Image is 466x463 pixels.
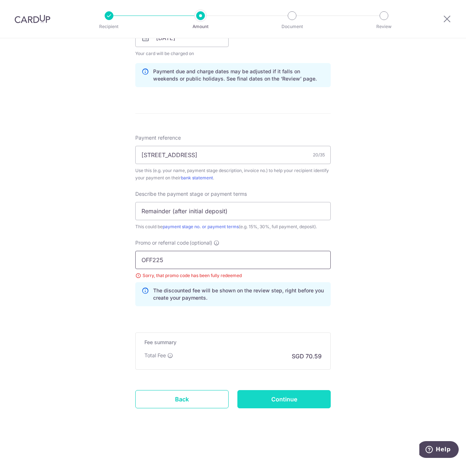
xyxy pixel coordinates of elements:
[153,287,325,301] p: The discounted fee will be shown on the review step, right before you create your payments.
[265,23,319,30] p: Document
[135,167,331,182] div: Use this (e.g. your name, payment stage description, invoice no.) to help your recipient identify...
[135,134,181,141] span: Payment reference
[419,441,459,459] iframe: Opens a widget where you can find more information
[144,339,322,346] h5: Fee summary
[163,224,239,229] a: payment stage no. or payment terms
[144,352,166,359] p: Total Fee
[153,68,325,82] p: Payment due and charge dates may be adjusted if it falls on weekends or public holidays. See fina...
[135,50,229,57] span: Your card will be charged on
[357,23,411,30] p: Review
[135,190,247,198] span: Describe the payment stage or payment terms
[292,352,322,361] p: SGD 70.59
[135,272,331,279] div: Sorry, that promo code has been fully redeemed
[15,15,50,23] img: CardUp
[190,239,212,246] span: (optional)
[313,151,325,159] div: 20/35
[237,390,331,408] input: Continue
[135,239,189,246] span: Promo or referral code
[135,223,331,230] div: This could be (e.g. 15%, 30%, full payment, deposit).
[174,23,228,30] p: Amount
[135,390,229,408] a: Back
[181,175,213,180] a: bank statement
[82,23,136,30] p: Recipient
